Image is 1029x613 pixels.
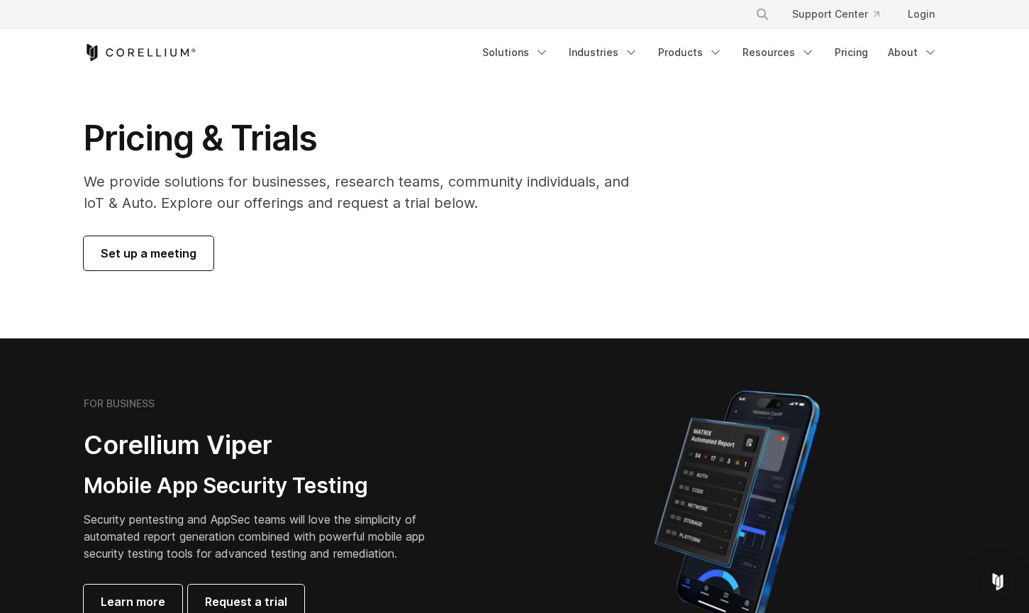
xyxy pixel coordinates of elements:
[101,593,165,610] span: Learn more
[84,171,649,214] p: We provide solutions for businesses, research teams, community individuals, and IoT & Auto. Explo...
[84,473,447,499] h3: Mobile App Security Testing
[205,593,287,610] span: Request a trial
[84,397,155,410] h6: FOR BUSINESS
[474,40,946,65] div: Navigation Menu
[84,511,447,562] p: Security pentesting and AppSec teams will love the simplicity of automated report generation comb...
[826,40,877,65] a: Pricing
[896,1,946,27] a: Login
[750,1,775,27] button: Search
[738,1,946,27] div: Navigation Menu
[101,245,196,262] span: Set up a meeting
[781,1,891,27] a: Support Center
[981,565,1015,599] div: Open Intercom Messenger
[84,44,196,61] a: Corellium Home
[84,117,649,160] h1: Pricing & Trials
[84,429,447,461] h2: Corellium Viper
[560,40,647,65] a: Industries
[734,40,823,65] a: Resources
[474,40,557,65] a: Solutions
[650,40,731,65] a: Products
[879,40,946,65] a: About
[84,236,213,270] a: Set up a meeting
